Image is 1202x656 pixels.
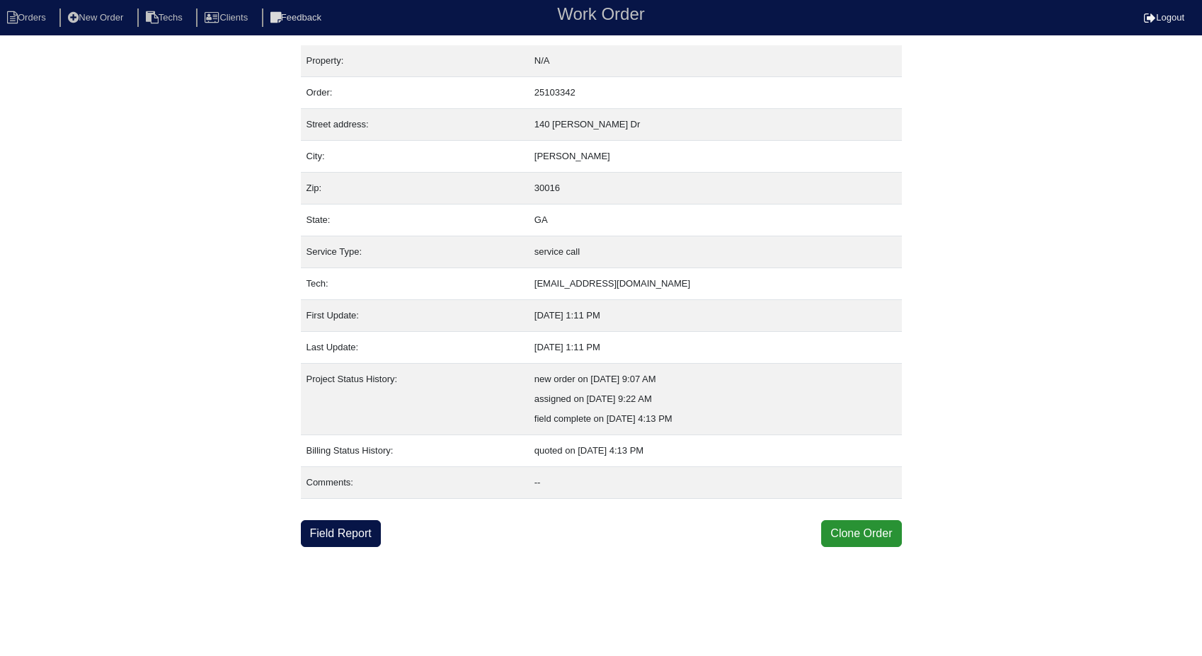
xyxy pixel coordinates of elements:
td: Comments: [301,467,529,499]
td: Billing Status History: [301,435,529,467]
td: GA [529,205,902,236]
button: Clone Order [821,520,901,547]
li: New Order [59,8,134,28]
a: Techs [137,12,194,23]
td: 25103342 [529,77,902,109]
td: State: [301,205,529,236]
td: N/A [529,45,902,77]
td: -- [529,467,902,499]
td: Order: [301,77,529,109]
a: Field Report [301,520,381,547]
td: Zip: [301,173,529,205]
a: New Order [59,12,134,23]
div: quoted on [DATE] 4:13 PM [534,441,896,461]
td: Service Type: [301,236,529,268]
td: [DATE] 1:11 PM [529,332,902,364]
td: Property: [301,45,529,77]
td: City: [301,141,529,173]
td: 140 [PERSON_NAME] Dr [529,109,902,141]
td: 30016 [529,173,902,205]
td: [PERSON_NAME] [529,141,902,173]
a: Clients [196,12,259,23]
td: First Update: [301,300,529,332]
td: Tech: [301,268,529,300]
div: field complete on [DATE] 4:13 PM [534,409,896,429]
div: new order on [DATE] 9:07 AM [534,369,896,389]
td: Street address: [301,109,529,141]
li: Feedback [262,8,333,28]
li: Clients [196,8,259,28]
td: [DATE] 1:11 PM [529,300,902,332]
div: assigned on [DATE] 9:22 AM [534,389,896,409]
li: Techs [137,8,194,28]
td: [EMAIL_ADDRESS][DOMAIN_NAME] [529,268,902,300]
td: service call [529,236,902,268]
a: Logout [1144,12,1184,23]
td: Last Update: [301,332,529,364]
td: Project Status History: [301,364,529,435]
